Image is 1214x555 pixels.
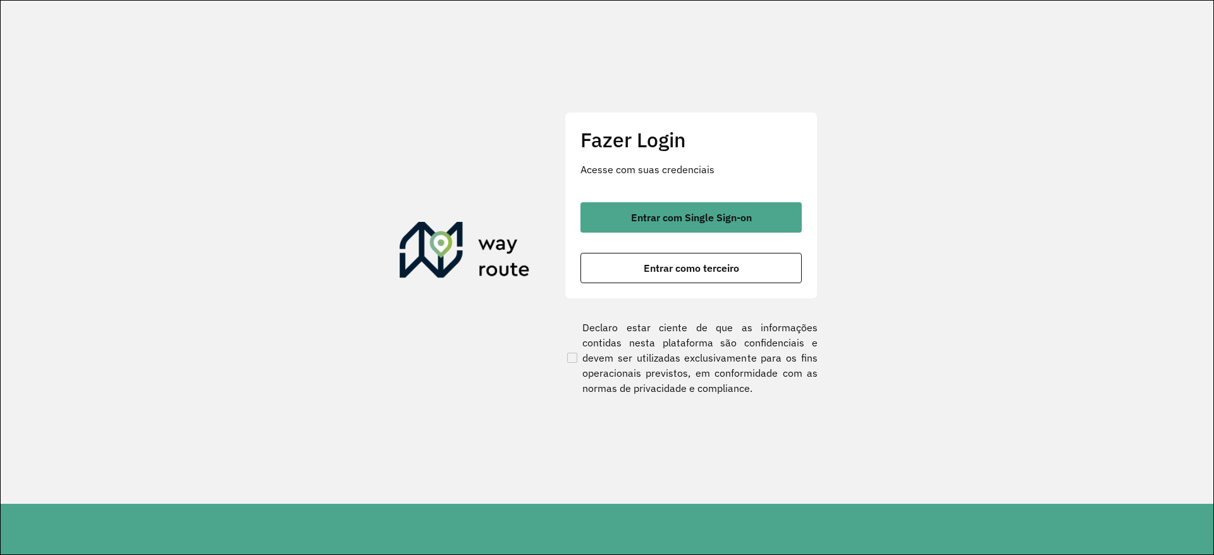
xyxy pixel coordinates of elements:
[580,128,802,152] h2: Fazer Login
[580,202,802,233] button: button
[400,222,530,283] img: Roteirizador AmbevTech
[644,263,739,273] span: Entrar como terceiro
[580,162,802,177] p: Acesse com suas credenciais
[631,212,752,223] span: Entrar com Single Sign-on
[580,253,802,283] button: button
[565,320,818,396] label: Declaro estar ciente de que as informações contidas nesta plataforma são confidenciais e devem se...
